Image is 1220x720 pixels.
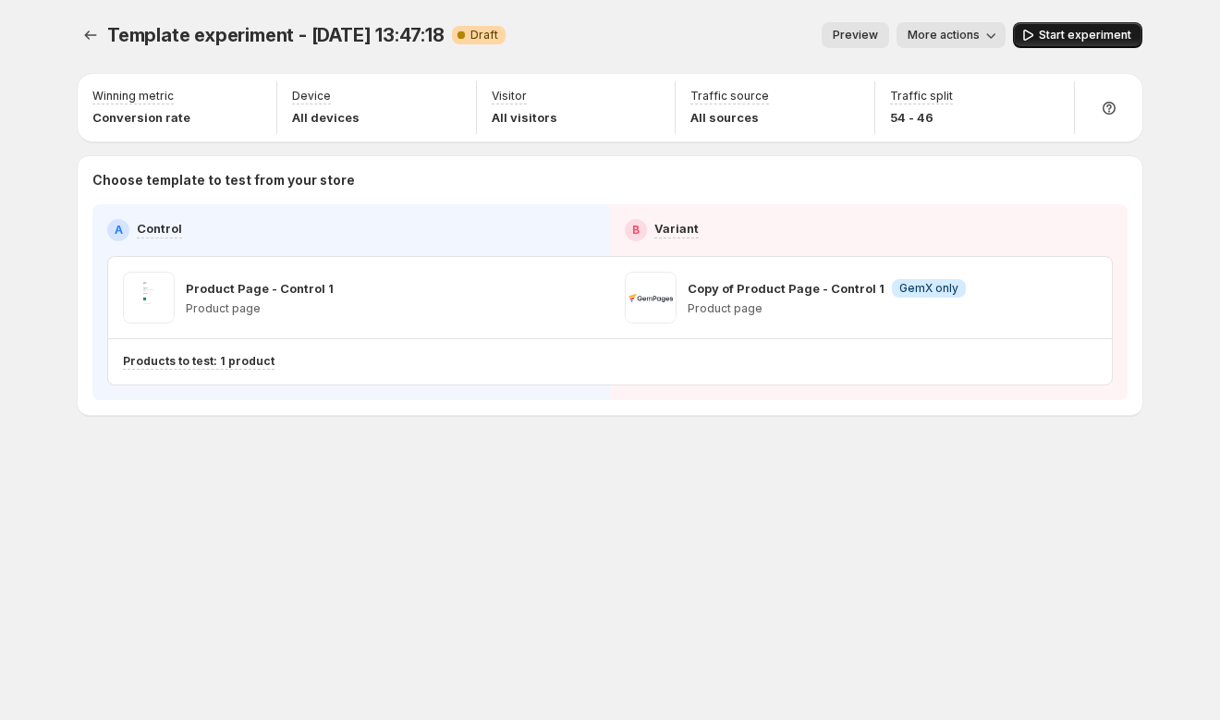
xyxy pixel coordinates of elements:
p: Traffic split [890,89,953,104]
span: GemX only [899,281,958,296]
img: Copy of Product Page - Control 1 [625,272,677,323]
p: Winning metric [92,89,174,104]
button: Start experiment [1013,22,1142,48]
p: Product page [688,301,966,316]
img: Product Page - Control 1 [123,272,175,323]
h2: A [115,223,123,238]
p: Conversion rate [92,108,190,127]
span: Draft [470,28,498,43]
p: Control [137,219,182,238]
p: Copy of Product Page - Control 1 [688,279,884,298]
p: Product Page - Control 1 [186,279,334,298]
p: Device [292,89,331,104]
h2: B [632,223,640,238]
p: Product page [186,301,334,316]
button: More actions [897,22,1006,48]
p: Visitor [492,89,527,104]
span: Start experiment [1039,28,1131,43]
p: All visitors [492,108,557,127]
span: Template experiment - [DATE] 13:47:18 [107,24,445,46]
p: Choose template to test from your store [92,171,1128,189]
p: Traffic source [690,89,769,104]
button: Experiments [78,22,104,48]
p: All sources [690,108,769,127]
p: Variant [654,219,699,238]
p: All devices [292,108,360,127]
p: 54 - 46 [890,108,953,127]
p: Products to test: 1 product [123,354,274,369]
span: Preview [833,28,878,43]
span: More actions [908,28,980,43]
button: Preview [822,22,889,48]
